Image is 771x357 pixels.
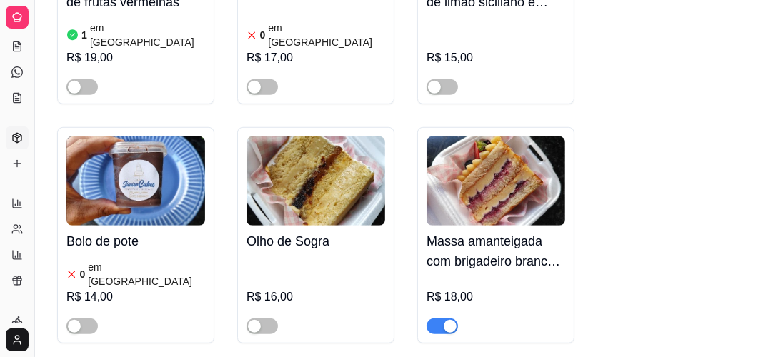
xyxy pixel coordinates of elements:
[66,288,205,306] div: R$ 14,00
[247,288,385,306] div: R$ 16,00
[80,267,86,281] article: 0
[66,231,205,251] h4: Bolo de pote
[268,21,385,49] article: em [GEOGRAPHIC_DATA]
[247,49,385,66] div: R$ 17,00
[247,231,385,251] h4: Olho de Sogra
[88,260,205,288] article: em [GEOGRAPHIC_DATA]
[427,288,565,306] div: R$ 18,00
[247,136,385,226] img: product-image
[90,21,205,49] article: em [GEOGRAPHIC_DATA]
[260,28,266,42] article: 0
[81,28,87,42] article: 1
[427,49,565,66] div: R$ 15,00
[66,136,205,226] img: product-image
[427,136,565,226] img: product-image
[66,49,205,66] div: R$ 19,00
[427,231,565,271] h4: Massa amanteigada com brigadeiro branco mais geleia de frutas vermelhas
